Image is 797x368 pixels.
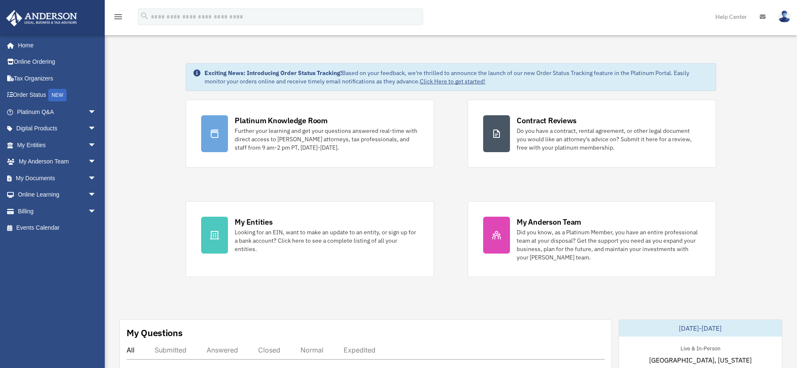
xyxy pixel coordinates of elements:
i: menu [113,12,123,22]
span: arrow_drop_down [88,187,105,204]
div: Answered [207,346,238,354]
div: Looking for an EIN, want to make an update to an entity, or sign up for a bank account? Click her... [235,228,419,253]
span: [GEOGRAPHIC_DATA], [US_STATE] [649,355,752,365]
div: Normal [300,346,323,354]
span: arrow_drop_down [88,120,105,137]
div: Submitted [155,346,186,354]
a: Events Calendar [6,220,109,236]
a: Online Ordering [6,54,109,70]
a: Contract Reviews Do you have a contract, rental agreement, or other legal document you would like... [468,100,716,168]
div: Do you have a contract, rental agreement, or other legal document you would like an attorney's ad... [517,127,701,152]
div: My Anderson Team [517,217,581,227]
a: My Entitiesarrow_drop_down [6,137,109,153]
div: Closed [258,346,280,354]
div: Did you know, as a Platinum Member, you have an entire professional team at your disposal? Get th... [517,228,701,262]
div: Expedited [344,346,375,354]
a: Digital Productsarrow_drop_down [6,120,109,137]
a: Online Learningarrow_drop_down [6,187,109,203]
span: arrow_drop_down [88,104,105,121]
a: Home [6,37,105,54]
div: My Entities [235,217,272,227]
span: arrow_drop_down [88,153,105,171]
a: Click Here to get started! [420,78,485,85]
span: arrow_drop_down [88,203,105,220]
div: Further your learning and get your questions answered real-time with direct access to [PERSON_NAM... [235,127,419,152]
a: Billingarrow_drop_down [6,203,109,220]
a: Platinum Knowledge Room Further your learning and get your questions answered real-time with dire... [186,100,434,168]
div: Live & In-Person [674,343,727,352]
div: Contract Reviews [517,115,577,126]
div: All [127,346,135,354]
img: User Pic [778,10,791,23]
span: arrow_drop_down [88,170,105,187]
a: Order StatusNEW [6,87,109,104]
strong: Exciting News: Introducing Order Status Tracking! [204,69,342,77]
div: [DATE]-[DATE] [619,320,782,337]
span: arrow_drop_down [88,137,105,154]
img: Anderson Advisors Platinum Portal [4,10,80,26]
a: My Anderson Team Did you know, as a Platinum Member, you have an entire professional team at your... [468,201,716,277]
div: Platinum Knowledge Room [235,115,328,126]
a: Platinum Q&Aarrow_drop_down [6,104,109,120]
a: Tax Organizers [6,70,109,87]
a: My Entities Looking for an EIN, want to make an update to an entity, or sign up for a bank accoun... [186,201,434,277]
div: My Questions [127,327,183,339]
div: Based on your feedback, we're thrilled to announce the launch of our new Order Status Tracking fe... [204,69,709,86]
a: menu [113,15,123,22]
a: My Documentsarrow_drop_down [6,170,109,187]
i: search [140,11,149,21]
div: NEW [48,89,67,101]
a: My Anderson Teamarrow_drop_down [6,153,109,170]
